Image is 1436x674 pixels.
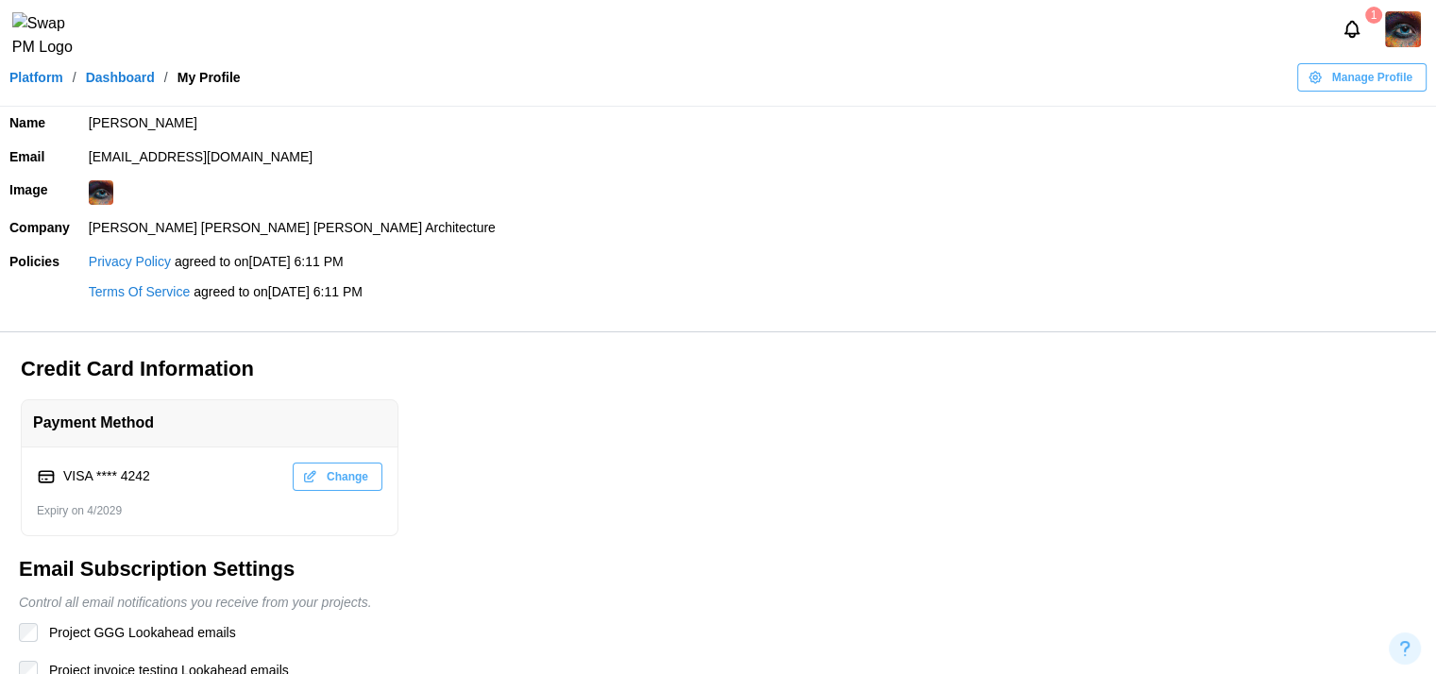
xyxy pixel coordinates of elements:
[37,502,382,520] div: Expiry on 4/2029
[293,463,382,491] button: Change
[89,252,171,273] a: Privacy Policy
[1365,7,1382,24] div: 1
[1297,63,1427,92] button: Manage Profile
[38,623,236,642] label: Project GGG Lookahead emails
[1332,64,1412,91] span: Manage Profile
[86,71,155,84] a: Dashboard
[1385,11,1421,47] img: 2Q==
[79,211,1436,245] td: [PERSON_NAME] [PERSON_NAME] [PERSON_NAME] Architecture
[33,412,154,435] div: Payment Method
[327,463,368,490] span: Change
[194,282,363,303] div: agreed to on [DATE] 6:11 PM
[79,107,1436,141] td: [PERSON_NAME]
[1385,11,1421,47] a: Zulqarnain Khalil
[89,180,113,205] img: image
[177,71,241,84] div: My Profile
[21,355,1421,384] h3: Credit Card Information
[12,12,89,59] img: Swap PM Logo
[79,141,1436,175] td: [EMAIL_ADDRESS][DOMAIN_NAME]
[73,71,76,84] div: /
[9,71,63,84] a: Platform
[175,252,344,273] div: agreed to on [DATE] 6:11 PM
[1336,13,1368,45] button: Notifications
[89,282,190,303] a: Terms Of Service
[164,71,168,84] div: /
